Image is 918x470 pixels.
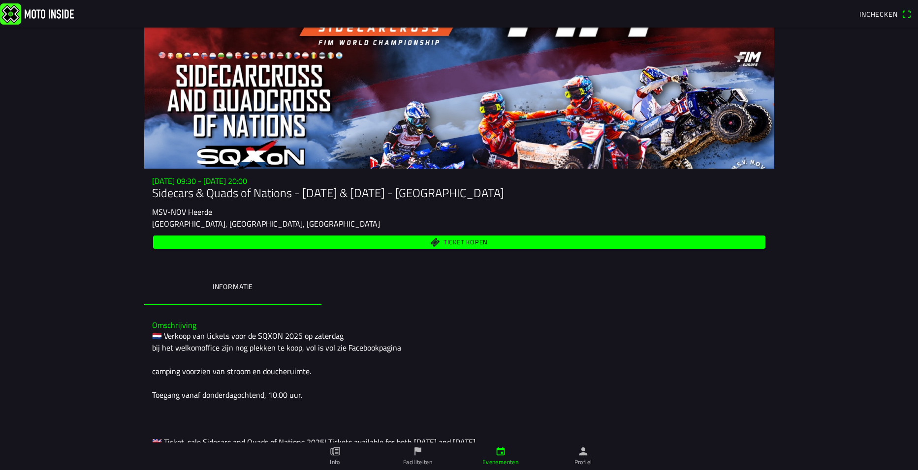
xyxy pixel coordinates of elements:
ion-label: Profiel [574,458,592,467]
ion-text: [GEOGRAPHIC_DATA], [GEOGRAPHIC_DATA], [GEOGRAPHIC_DATA] [152,218,380,230]
h3: [DATE] 09:30 - [DATE] 20:00 [152,176,766,186]
ion-text: MSV-NOV Heerde [152,206,212,218]
span: Ticket kopen [443,239,487,245]
ion-label: Faciliteiten [403,458,432,467]
ion-icon: flag [412,446,423,457]
ion-icon: paper [330,446,341,457]
ion-icon: calendar [495,446,506,457]
h1: Sidecars & Quads of Nations - [DATE] & [DATE] - [GEOGRAPHIC_DATA] [152,186,766,200]
span: Inchecken [859,9,898,19]
ion-label: Info [330,458,340,467]
ion-icon: person [578,446,589,457]
ion-label: Informatie [212,281,253,292]
ion-label: Evenementen [482,458,518,467]
a: Incheckenqr scanner [855,5,916,22]
h3: Omschrijving [152,321,766,330]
